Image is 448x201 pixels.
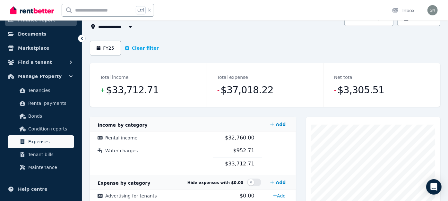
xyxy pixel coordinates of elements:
[8,135,74,148] a: Expenses
[427,5,438,15] img: Shane &amp; Narelle Crook
[268,118,288,131] a: Add
[8,148,74,161] a: Tenant bills
[18,58,52,66] span: Find a tenant
[90,41,121,55] button: FY25
[392,7,415,14] div: Inbox
[98,122,148,128] span: Income by category
[5,42,77,54] a: Marketplace
[338,84,384,96] span: $3,305.51
[148,8,151,13] span: k
[225,135,254,141] span: $32,760.00
[18,44,49,52] span: Marketplace
[100,86,105,95] span: +
[5,70,77,83] button: Manage Property
[28,112,72,120] span: Bonds
[217,73,248,81] dt: Total expense
[10,5,54,15] img: RentBetter
[334,73,354,81] dt: Net total
[105,135,137,140] span: Rental income
[28,163,72,171] span: Maintenance
[5,183,77,196] a: Help centre
[268,176,288,189] a: Add
[217,86,220,95] span: -
[5,28,77,40] a: Documents
[225,161,254,167] span: $33,712.71
[125,45,159,51] button: Clear filter
[334,86,336,95] span: -
[8,110,74,122] a: Bonds
[240,193,254,199] span: $0.00
[426,179,442,195] div: Open Intercom Messenger
[136,6,146,14] span: Ctrl
[28,151,72,158] span: Tenant bills
[28,125,72,133] span: Condition reports
[8,122,74,135] a: Condition reports
[105,148,138,153] span: Water charges
[100,73,128,81] dt: Total income
[18,72,62,80] span: Manage Property
[221,84,273,96] span: $37,018.22
[98,180,150,186] span: Expense by category
[8,84,74,97] a: Tenancies
[233,147,254,154] span: $952.71
[28,87,72,94] span: Tenancies
[8,161,74,174] a: Maintenance
[105,193,157,198] span: Advertising for tenants
[5,56,77,69] button: Find a tenant
[18,30,47,38] span: Documents
[187,180,243,185] span: Hide expenses with $0.00
[8,97,74,110] a: Rental payments
[106,84,159,96] span: $33,712.71
[18,185,47,193] span: Help centre
[28,99,72,107] span: Rental payments
[271,191,288,201] a: Add
[28,138,72,146] span: Expenses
